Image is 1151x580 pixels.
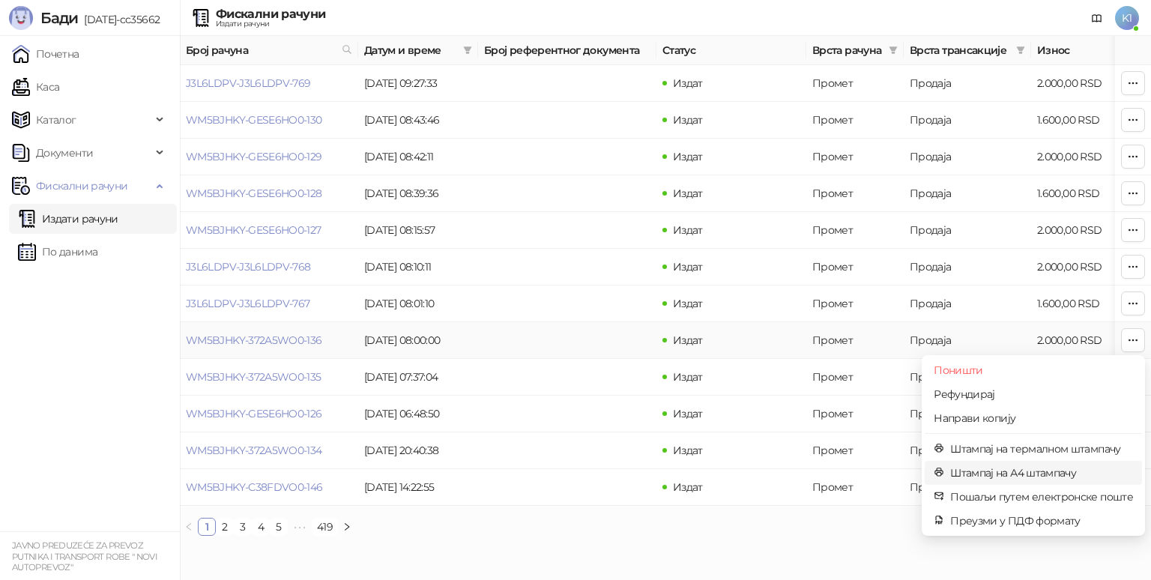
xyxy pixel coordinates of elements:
span: Износ [1037,42,1115,58]
td: Продаја [904,322,1031,359]
span: ••• [288,518,312,536]
span: Издат [673,187,703,200]
td: Промет [806,175,904,212]
td: [DATE] 08:43:46 [358,102,478,139]
td: 2.000,00 RSD [1031,249,1136,286]
td: Промет [806,249,904,286]
td: J3L6LDPV-J3L6LDPV-767 [180,286,358,322]
li: 1 [198,518,216,536]
span: Штампај на А4 штампачу [950,465,1133,481]
td: Продаја [904,139,1031,175]
div: Фискални рачуни [216,8,325,20]
td: Промет [806,212,904,249]
li: Следећих 5 Страна [288,518,312,536]
td: WM5BJHKY-372A5WO0-134 [180,432,358,469]
small: JAVNO PREDUZEĆE ZA PREVOZ PUTNIKA I TRANSPORT ROBE " NOVI AUTOPREVOZ" [12,540,157,573]
span: Издат [673,76,703,90]
a: WM5BJHKY-372A5WO0-134 [186,444,322,457]
td: Продаја [904,432,1031,469]
span: Издат [673,260,703,274]
span: filter [889,46,898,55]
span: Издат [673,113,703,127]
td: Продаја [904,396,1031,432]
li: 419 [312,518,338,536]
td: [DATE] 08:00:00 [358,322,478,359]
a: J3L6LDPV-J3L6LDPV-768 [186,260,311,274]
a: WM5BJHKY-372A5WO0-136 [186,333,322,347]
td: [DATE] 14:22:55 [358,469,478,506]
td: WM5BJHKY-GESE6HO0-126 [180,396,358,432]
span: Поништи [934,362,1133,378]
span: Издат [673,480,703,494]
td: WM5BJHKY-GESE6HO0-128 [180,175,358,212]
td: Промет [806,65,904,102]
li: Претходна страна [180,518,198,536]
a: WM5BJHKY-GESE6HO0-128 [186,187,322,200]
span: Издат [673,333,703,347]
a: 1 [199,519,215,535]
td: 2.000,00 RSD [1031,322,1136,359]
a: WM5BJHKY-C38FDVO0-146 [186,480,323,494]
td: Продаја [904,249,1031,286]
span: Рефундирај [934,386,1133,402]
td: Промет [806,469,904,506]
span: K1 [1115,6,1139,30]
a: WM5BJHKY-GESE6HO0-126 [186,407,322,420]
th: Број рачуна [180,36,358,65]
span: Врста рачуна [812,42,883,58]
span: filter [460,39,475,61]
span: Фискални рачуни [36,171,127,201]
td: 1.600,00 RSD [1031,175,1136,212]
td: 2.000,00 RSD [1031,212,1136,249]
span: Штампај на термалном штампачу [950,441,1133,457]
li: Следећа страна [338,518,356,536]
a: J3L6LDPV-J3L6LDPV-769 [186,76,311,90]
span: Пошаљи путем електронске поште [950,489,1133,505]
a: WM5BJHKY-GESE6HO0-127 [186,223,321,237]
td: [DATE] 07:37:04 [358,359,478,396]
td: Продаја [904,212,1031,249]
span: left [184,522,193,531]
span: Бади [40,9,78,27]
li: 4 [252,518,270,536]
span: Број рачуна [186,42,336,58]
td: Промет [806,139,904,175]
td: WM5BJHKY-GESE6HO0-127 [180,212,358,249]
img: Logo [9,6,33,30]
li: 2 [216,518,234,536]
span: Издат [673,407,703,420]
th: Статус [656,36,806,65]
td: [DATE] 08:10:11 [358,249,478,286]
a: WM5BJHKY-GESE6HO0-129 [186,150,322,163]
button: left [180,518,198,536]
td: Продаја [904,102,1031,139]
th: Број референтног документа [478,36,656,65]
span: Преузми у ПДФ формату [950,513,1133,529]
a: 419 [312,519,337,535]
td: Промет [806,432,904,469]
td: Промет [806,102,904,139]
a: Каса [12,72,59,102]
td: [DATE] 20:40:38 [358,432,478,469]
span: filter [886,39,901,61]
td: Промет [806,322,904,359]
div: Издати рачуни [216,20,325,28]
td: Продаја [904,469,1031,506]
td: Продаја [904,175,1031,212]
td: 2.000,00 RSD [1031,139,1136,175]
td: [DATE] 06:48:50 [358,396,478,432]
span: Издат [673,370,703,384]
th: Врста рачуна [806,36,904,65]
span: Датум и време [364,42,457,58]
a: 2 [217,519,233,535]
a: Издати рачуни [18,204,118,234]
td: [DATE] 08:01:10 [358,286,478,322]
a: 4 [253,519,269,535]
span: Издат [673,223,703,237]
li: 5 [270,518,288,536]
th: Врста трансакције [904,36,1031,65]
td: WM5BJHKY-C38FDVO0-146 [180,469,358,506]
td: [DATE] 08:39:36 [358,175,478,212]
span: filter [1013,39,1028,61]
a: Почетна [12,39,79,69]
